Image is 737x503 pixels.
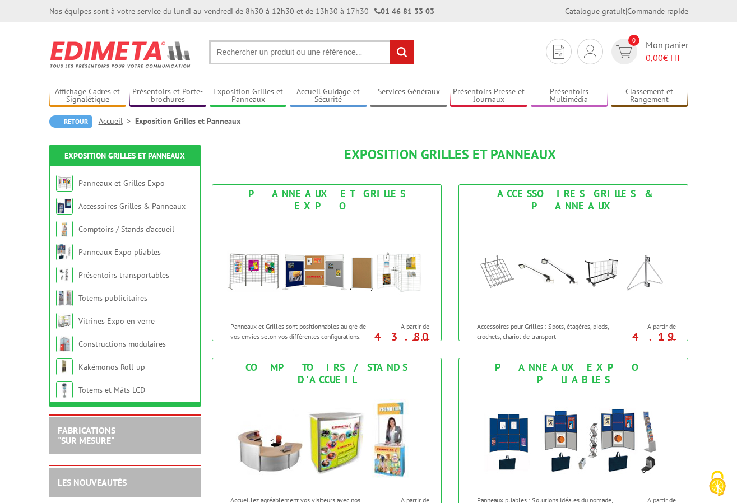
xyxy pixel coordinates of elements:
li: Exposition Grilles et Panneaux [135,115,240,127]
a: Panneaux et Grilles Expo Panneaux et Grilles Expo Panneaux et Grilles sont positionnables au gré ... [212,184,442,341]
span: € HT [646,52,688,64]
a: Accessoires Grilles & Panneaux Accessoires Grilles & Panneaux Accessoires pour Grilles : Spots, é... [458,184,688,341]
a: Constructions modulaires [78,339,166,349]
sup: HT [668,337,676,346]
button: Cookies (fenêtre modale) [698,465,737,503]
a: Présentoirs Presse et Journaux [450,87,527,105]
strong: 01 46 81 33 03 [374,6,434,16]
img: Accessoires Grilles & Panneaux [56,198,73,215]
img: Totems et Mâts LCD [56,381,73,398]
img: Kakémonos Roll-up [56,358,73,375]
img: Panneaux et Grilles Expo [56,175,73,192]
img: Panneaux Expo pliables [470,389,677,490]
a: Panneaux et Grilles Expo [78,178,165,188]
img: devis rapide [616,45,632,58]
a: Totems publicitaires [78,293,147,303]
div: Panneaux Expo pliables [462,361,685,386]
sup: HT [421,337,429,346]
input: rechercher [390,40,414,64]
img: Présentoirs transportables [56,267,73,283]
img: Totems publicitaires [56,290,73,306]
a: Exposition Grilles et Panneaux [64,151,185,161]
img: Edimeta [49,34,192,75]
a: Présentoirs et Porte-brochures [129,87,207,105]
a: Retour [49,115,92,128]
span: 0 [628,35,639,46]
div: Nos équipes sont à votre service du lundi au vendredi de 8h30 à 12h30 et de 13h30 à 17h30 [49,6,434,17]
a: Kakémonos Roll-up [78,362,145,372]
a: Présentoirs transportables [78,270,169,280]
img: Cookies (fenêtre modale) [703,469,731,497]
img: Accessoires Grilles & Panneaux [470,215,677,316]
a: Exposition Grilles et Panneaux [210,87,287,105]
a: Commande rapide [627,6,688,16]
img: Comptoirs / Stands d'accueil [223,389,430,490]
span: A partir de [619,322,676,331]
a: Comptoirs / Stands d'accueil [78,224,174,234]
img: Constructions modulaires [56,336,73,352]
a: Vitrines Expo en verre [78,316,155,326]
a: Totems et Mâts LCD [78,385,145,395]
a: Services Généraux [370,87,447,105]
span: Mon panier [646,39,688,64]
a: Classement et Rangement [611,87,688,105]
span: 0,00 [646,52,663,63]
p: Panneaux et Grilles sont positionnables au gré de vos envies selon vos différentes configurations. [230,322,369,341]
img: Panneaux et Grilles Expo [223,215,430,316]
a: Accueil [99,116,135,126]
h1: Exposition Grilles et Panneaux [212,147,688,162]
a: FABRICATIONS"Sur Mesure" [58,425,115,446]
p: Accessoires pour Grilles : Spots, étagères, pieds, crochets, chariot de transport [477,322,616,341]
div: | [565,6,688,17]
img: Vitrines Expo en verre [56,313,73,329]
img: devis rapide [584,45,596,58]
img: devis rapide [553,45,564,59]
img: Comptoirs / Stands d'accueil [56,221,73,237]
p: 43.80 € [367,333,429,347]
a: Panneaux Expo pliables [78,247,161,257]
a: Catalogue gratuit [565,6,625,16]
div: Panneaux et Grilles Expo [215,188,438,212]
a: devis rapide 0 Mon panier 0,00€ HT [609,39,688,64]
input: Rechercher un produit ou une référence... [209,40,414,64]
div: Comptoirs / Stands d'accueil [215,361,438,386]
a: Accueil Guidage et Sécurité [290,87,367,105]
a: Présentoirs Multimédia [531,87,608,105]
span: A partir de [372,322,429,331]
a: Affichage Cadres et Signalétique [49,87,127,105]
p: 4.19 € [613,333,676,347]
a: Accessoires Grilles & Panneaux [78,201,186,211]
img: Panneaux Expo pliables [56,244,73,260]
div: Accessoires Grilles & Panneaux [462,188,685,212]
